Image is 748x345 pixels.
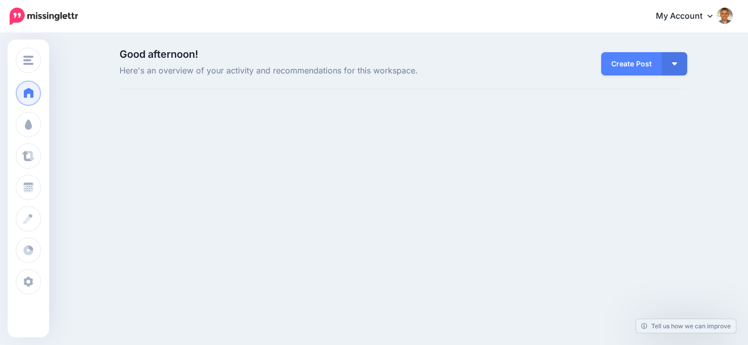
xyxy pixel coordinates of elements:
span: Here's an overview of your activity and recommendations for this workspace. [120,64,493,78]
a: Create Post [601,52,662,75]
a: My Account [646,4,733,29]
span: Good afternoon! [120,48,198,60]
img: Missinglettr [10,8,78,25]
a: Tell us how we can improve [636,319,736,333]
img: menu.png [23,56,33,65]
img: arrow-down-white.png [672,62,677,65]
